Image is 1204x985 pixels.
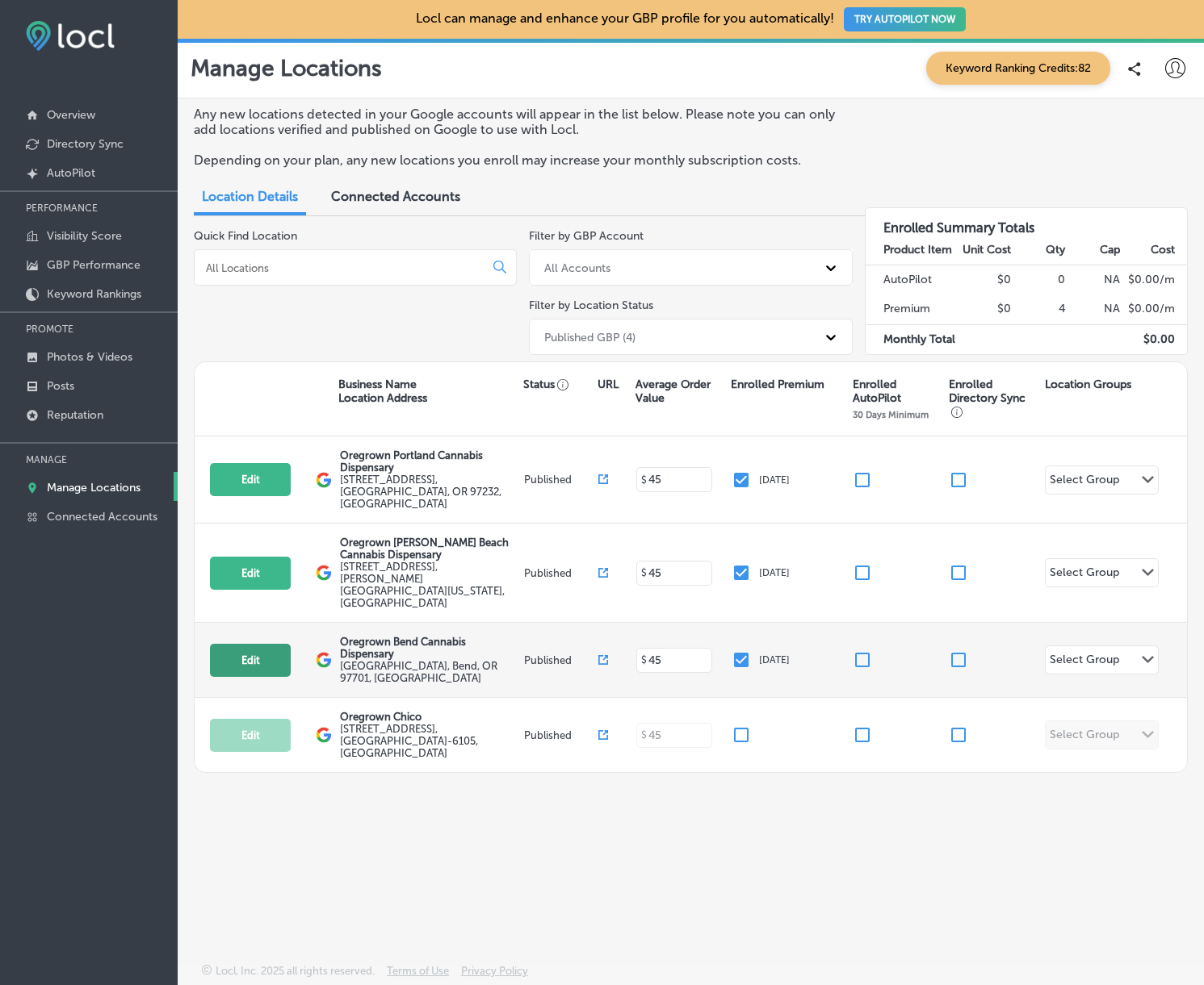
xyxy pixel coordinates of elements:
[340,536,521,561] p: Oregrown [PERSON_NAME] Beach Cannabis Dispensary
[316,652,332,668] img: logo
[47,408,103,422] p: Reputation
[524,729,598,741] p: Published
[338,378,427,405] p: Business Name Location Address
[524,567,598,579] p: Published
[194,106,840,137] p: Any new locations detected in your Google accounts will appear in the list below. Please note you...
[210,463,291,496] button: Edit
[529,229,644,243] label: Filter by GBP Account
[759,567,790,578] p: [DATE]
[866,265,957,294] td: AutoPilot
[853,409,929,420] p: 30 Days Minimum
[340,636,521,660] p: Oregrown Bend Cannabis Dispensary
[926,52,1110,85] span: Keyword Ranking Credits: 82
[461,965,528,985] a: Privacy Policy
[1121,236,1187,265] th: Cost
[523,378,598,391] p: Status
[204,261,480,275] input: All Locations
[1121,324,1187,354] td: $ 0.00
[340,711,521,723] p: Oregrown Chico
[866,324,957,354] td: Monthly Total
[544,330,636,344] div: Published GBP (4)
[47,350,132,364] p: Photos & Videos
[202,189,298,204] span: Location Details
[641,567,647,578] p: $
[47,166,95,180] p: AutoPilot
[1066,236,1121,265] th: Cap
[210,644,291,677] button: Edit
[316,565,332,581] img: logo
[1121,265,1187,294] td: $ 0.00 /m
[191,55,382,81] p: Manage Locations
[47,510,157,524] p: Connected Accounts
[340,660,521,684] label: [GEOGRAPHIC_DATA] , Bend, OR 97701, [GEOGRAPHIC_DATA]
[1066,294,1121,324] td: NA
[641,474,647,486] p: $
[47,137,124,151] p: Directory Sync
[1050,653,1119,671] div: Select Group
[844,7,966,31] button: TRY AUTOPILOT NOW
[641,654,647,666] p: $
[316,472,332,488] img: logo
[194,229,297,243] label: Quick Find Location
[340,474,521,510] label: [STREET_ADDRESS] , [GEOGRAPHIC_DATA], OR 97232, [GEOGRAPHIC_DATA]
[1012,294,1067,324] td: 4
[524,474,598,486] p: Published
[1045,378,1131,391] p: Location Groups
[316,727,332,743] img: logo
[957,294,1012,324] td: $0
[731,378,824,391] p: Enrolled Premium
[957,265,1012,294] td: $0
[216,965,375,977] p: Locl, Inc. 2025 all rights reserved.
[210,557,291,590] button: Edit
[1012,265,1067,294] td: 0
[1121,294,1187,324] td: $ 0.00 /m
[340,449,521,474] p: Oregrown Portland Cannabis Dispensary
[1066,265,1121,294] td: NA
[194,152,840,168] p: Depending on your plan, any new locations you enroll may increase your monthly subscription costs.
[949,378,1037,419] p: Enrolled Directory Sync
[47,287,141,301] p: Keyword Rankings
[47,258,141,272] p: GBP Performance
[598,378,619,391] p: URL
[47,229,122,243] p: Visibility Score
[866,208,1187,236] h3: Enrolled Summary Totals
[210,719,291,752] button: Edit
[331,189,460,204] span: Connected Accounts
[759,654,790,666] p: [DATE]
[544,261,610,274] div: All Accounts
[853,378,941,405] p: Enrolled AutoPilot
[759,474,790,486] p: [DATE]
[866,294,957,324] td: Premium
[1050,566,1119,584] div: Select Group
[529,298,653,312] label: Filter by Location Status
[1050,473,1119,491] div: Select Group
[47,379,74,393] p: Posts
[26,21,115,51] img: fda3e92497d09a02dc62c9cd864e3231.png
[47,481,141,495] p: Manage Locations
[957,236,1012,265] th: Unit Cost
[387,965,449,985] a: Terms of Use
[47,108,95,122] p: Overview
[340,561,521,609] label: [STREET_ADDRESS] , [PERSON_NAME][GEOGRAPHIC_DATA][US_STATE], [GEOGRAPHIC_DATA]
[636,378,723,405] p: Average Order Value
[340,723,521,759] label: [STREET_ADDRESS] , [GEOGRAPHIC_DATA]-6105, [GEOGRAPHIC_DATA]
[883,243,952,257] strong: Product Item
[1012,236,1067,265] th: Qty
[524,654,598,666] p: Published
